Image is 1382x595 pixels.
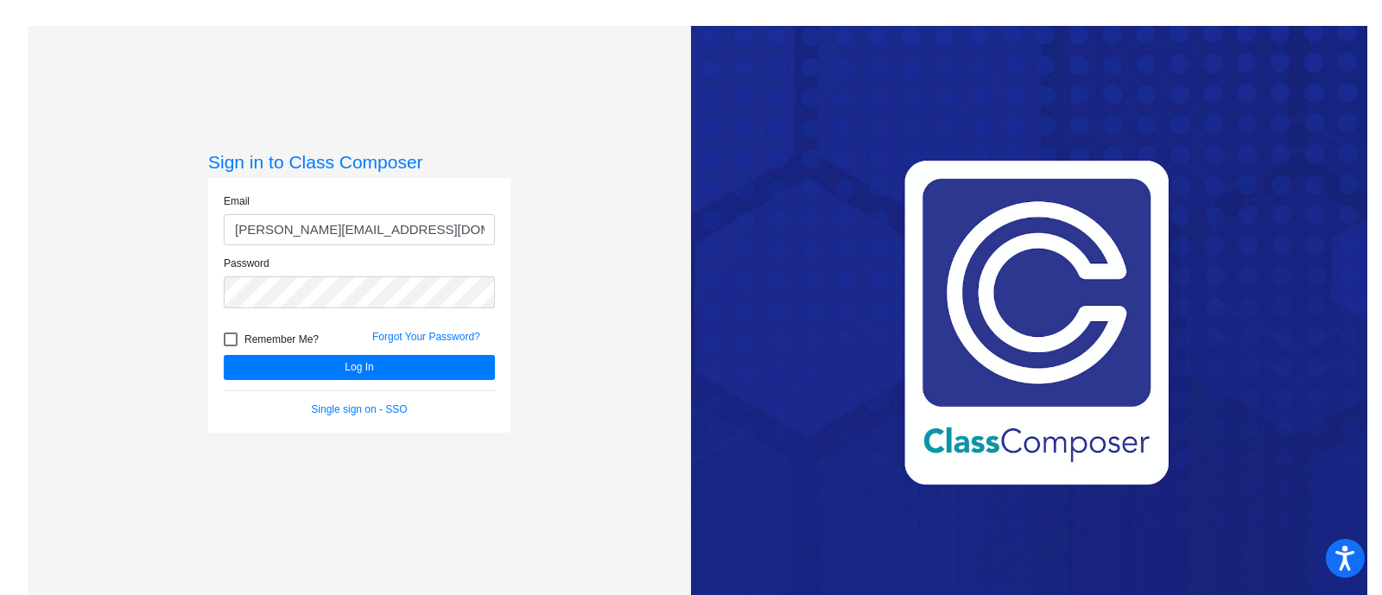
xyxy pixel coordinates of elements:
[372,331,480,343] a: Forgot Your Password?
[244,329,319,350] span: Remember Me?
[224,256,269,271] label: Password
[311,403,407,415] a: Single sign on - SSO
[224,355,495,380] button: Log In
[224,193,250,209] label: Email
[208,151,510,173] h3: Sign in to Class Composer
